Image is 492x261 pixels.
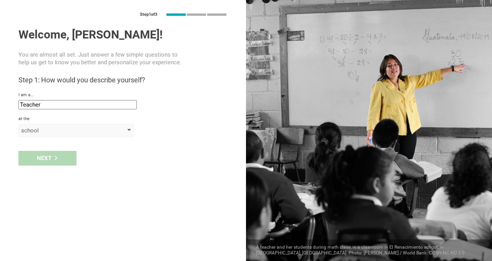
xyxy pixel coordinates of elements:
[246,239,492,261] div: A teacher and her students during math class, in a classroom in El Renacimiento school, in [GEOGR...
[18,51,186,66] p: You are almost all set. Just answer a few simple questions to help us get to know you better and ...
[18,92,228,98] div: I am a...
[18,28,228,42] h1: Welcome, [PERSON_NAME]!
[140,12,157,17] div: Step 1 of 3
[18,75,228,85] h3: Step 1: How would you describe yourself?
[21,127,109,134] div: school
[18,100,137,109] input: role that defines you
[18,116,228,122] div: at the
